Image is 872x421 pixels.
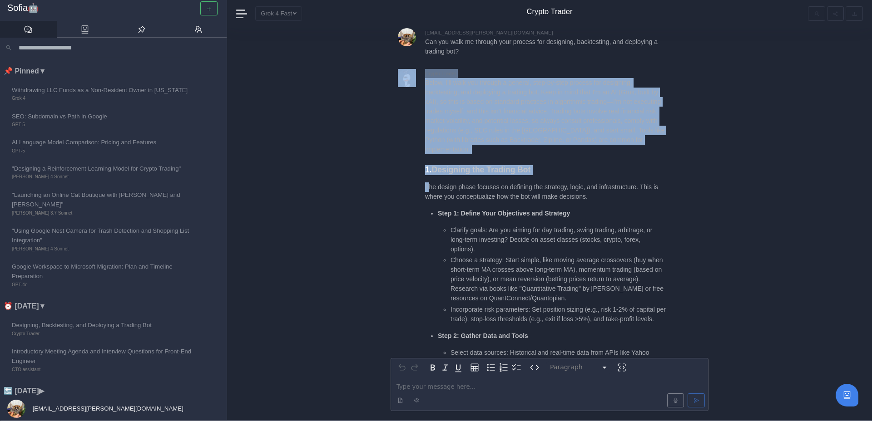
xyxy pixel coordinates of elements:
li: 🔙 [DATE] ▶ [4,385,227,397]
li: ⏰ [DATE] ▼ [4,300,227,312]
h3: 1. [425,165,666,175]
span: Grok 4 [12,95,194,102]
strong: Step 2: Gather Data and Tools [438,332,528,339]
strong: Step 1: Define Your Objectives and Strategy [438,210,570,217]
span: [PERSON_NAME] 4 Sonnet [12,173,194,181]
input: Search conversations [15,41,221,54]
button: Check list [510,361,523,374]
li: Clarify goals: Are you aiming for day trading, swing trading, arbitrage, or long-term investing? ... [451,225,666,254]
li: Choose a strategy: Start simple, like moving average crossovers (buy when short-term MA crosses a... [451,255,666,303]
span: [PERSON_NAME] 3.7 Sonnet [12,210,194,217]
span: GPT-4o [12,281,194,289]
div: toggle group [485,361,523,374]
p: Below, I'll walk you through a general, step-by-step process for designing, backtesting, and depl... [425,78,666,154]
strong: Designing the Trading Bot [432,165,531,174]
a: Sofia🤖 [7,3,219,14]
span: GPT-5 [12,147,194,155]
li: Select data sources: Historical and real-time data from APIs like Yahoo Finance, Alpha Vantage, B... [451,348,666,377]
span: AI Language Model Comparison: Pricing and Features [12,137,194,147]
button: Italic [439,361,452,374]
span: Introductory Meeting Agenda and Interview Questions for Front-End Engineer [12,347,194,366]
span: "Launching an Online Cat Boutique with [PERSON_NAME] and [PERSON_NAME]" [12,190,194,210]
button: Numbered list [497,361,510,374]
li: 📌 Pinned ▼ [4,65,227,77]
button: Inline code format [528,361,541,374]
span: "Using Google Nest Camera for Trash Detection and Shopping List Integration" [12,226,194,245]
button: Bulleted list [485,361,497,374]
p: Can you walk me through your process for designing, backtesting, and deploying a trading bot? [425,37,666,56]
span: GPT-5 [12,121,194,128]
span: [PERSON_NAME] 4 Sonnet [12,245,194,253]
span: CTO assistant [12,366,194,373]
h4: Crypto Trader [527,7,573,16]
span: [EMAIL_ADDRESS][PERSON_NAME][DOMAIN_NAME] [31,405,183,412]
span: Crypto Trader [12,330,194,338]
span: Google Workspace to Microsoft Migration: Plan and Timeline Preparation [12,262,194,281]
span: SEO: Subdomain vs Path in Google [12,112,194,121]
div: Crypto Trader [425,69,708,78]
button: Bold [426,361,439,374]
div: editable markdown [391,377,708,411]
div: [EMAIL_ADDRESS][PERSON_NAME][DOMAIN_NAME] [425,28,708,37]
span: Withdrawing LLC Funds as a Non-Resident Owner in [US_STATE] [12,85,194,95]
span: "Designing a Reinforcement Learning Model for Crypto Trading" [12,164,194,173]
button: Underline [452,361,465,374]
li: Incorporate risk parameters: Set position sizing (e.g., risk 1-2% of capital per trade), stop-los... [451,305,666,324]
span: Designing, Backtesting, and Deploying a Trading Bot [12,320,194,330]
button: Block type [546,361,612,374]
p: The design phase focuses on defining the strategy, logic, and infrastructure. This is where you c... [425,182,666,201]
